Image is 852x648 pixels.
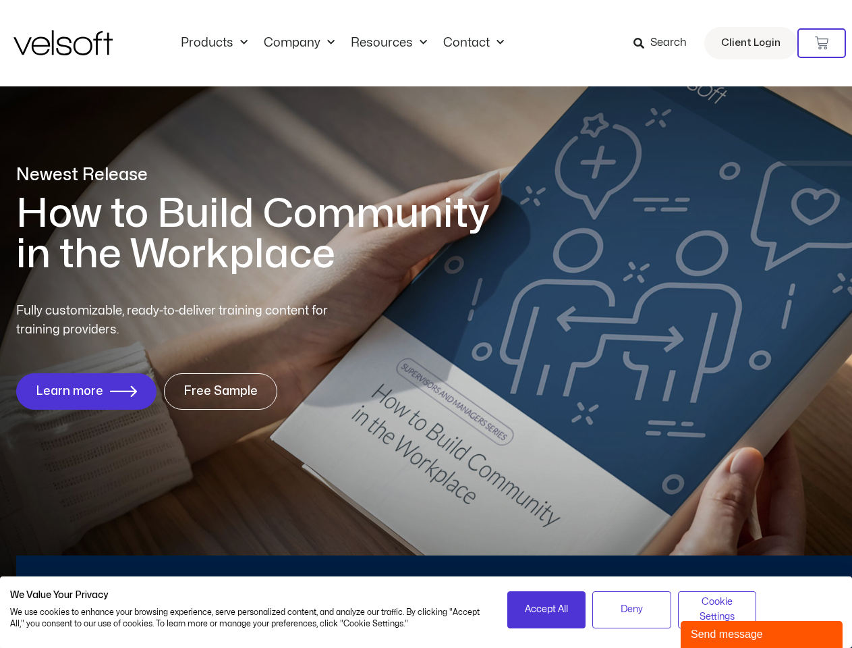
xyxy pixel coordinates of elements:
[13,30,113,55] img: Velsoft Training Materials
[16,163,509,187] p: Newest Release
[633,32,696,55] a: Search
[681,618,845,648] iframe: chat widget
[10,589,487,601] h2: We Value Your Privacy
[525,602,568,617] span: Accept All
[164,373,277,410] a: Free Sample
[592,591,671,628] button: Deny all cookies
[256,36,343,51] a: CompanyMenu Toggle
[16,194,509,275] h1: How to Build Community in the Workplace
[721,34,780,52] span: Client Login
[678,591,757,628] button: Adjust cookie preferences
[36,385,103,398] span: Learn more
[621,602,643,617] span: Deny
[173,36,256,51] a: ProductsMenu Toggle
[343,36,435,51] a: ResourcesMenu Toggle
[16,373,157,410] a: Learn more
[10,607,487,630] p: We use cookies to enhance your browsing experience, serve personalized content, and analyze our t...
[435,36,512,51] a: ContactMenu Toggle
[173,36,512,51] nav: Menu
[650,34,687,52] span: Search
[704,27,797,59] a: Client Login
[687,595,748,625] span: Cookie Settings
[507,591,586,628] button: Accept all cookies
[16,302,352,340] p: Fully customizable, ready-to-deliver training content for training providers.
[183,385,258,398] span: Free Sample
